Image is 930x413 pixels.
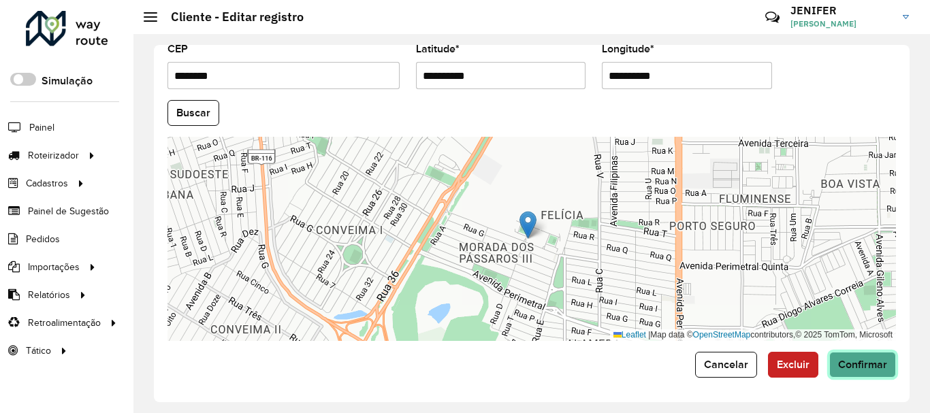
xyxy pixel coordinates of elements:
button: Excluir [768,352,818,378]
span: Painel de Sugestão [28,204,109,218]
span: | [648,330,650,340]
button: Cancelar [695,352,757,378]
label: Simulação [42,73,93,89]
button: Confirmar [829,352,896,378]
span: Roteirizador [28,148,79,163]
h3: JENIFER [790,4,893,17]
h2: Cliente - Editar registro [157,10,304,24]
span: Painel [29,120,54,135]
span: Retroalimentação [28,316,101,330]
div: Map data © contributors,© 2025 TomTom, Microsoft [610,329,896,341]
label: Latitude [416,41,460,57]
a: Contato Rápido [758,3,787,32]
a: Leaflet [613,330,646,340]
a: OpenStreetMap [693,330,751,340]
span: Excluir [777,359,809,370]
span: Relatórios [28,288,70,302]
span: Tático [26,344,51,358]
span: [PERSON_NAME] [790,18,893,30]
button: Buscar [167,100,219,126]
span: Importações [28,260,80,274]
span: Pedidos [26,232,60,246]
label: CEP [167,41,188,57]
span: Cancelar [704,359,748,370]
img: Marker [519,211,536,239]
label: Longitude [602,41,654,57]
span: Cadastros [26,176,68,191]
span: Confirmar [838,359,887,370]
